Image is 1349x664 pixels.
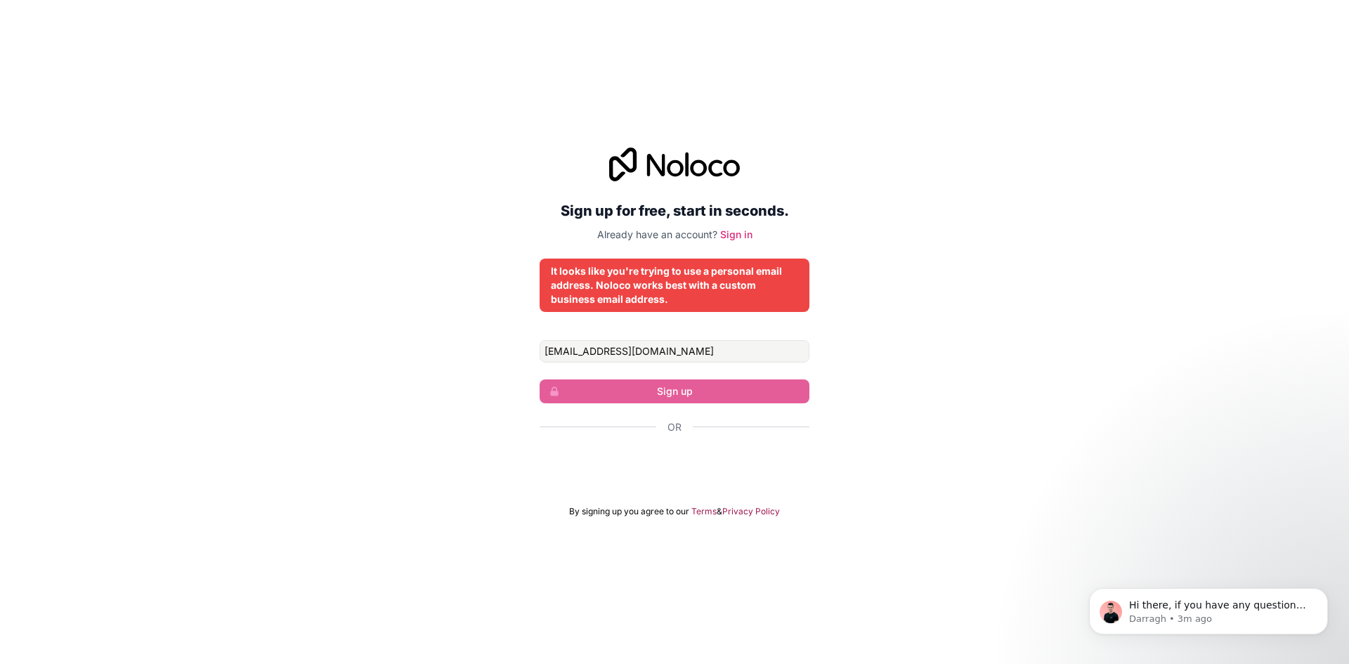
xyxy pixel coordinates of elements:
iframe: Intercom notifications message [1068,559,1349,657]
div: It looks like you're trying to use a personal email address. Noloco works best with a custom busi... [551,264,798,306]
input: Email address [540,340,809,363]
iframe: Кнопка "Войти с аккаунтом Google" [533,450,816,481]
a: Terms [691,506,717,517]
span: By signing up you agree to our [569,506,689,517]
span: Or [667,420,682,434]
span: Already have an account? [597,228,717,240]
a: Sign in [720,228,752,240]
button: Sign up [540,379,809,403]
h2: Sign up for free, start in seconds. [540,198,809,223]
a: Privacy Policy [722,506,780,517]
span: & [717,506,722,517]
